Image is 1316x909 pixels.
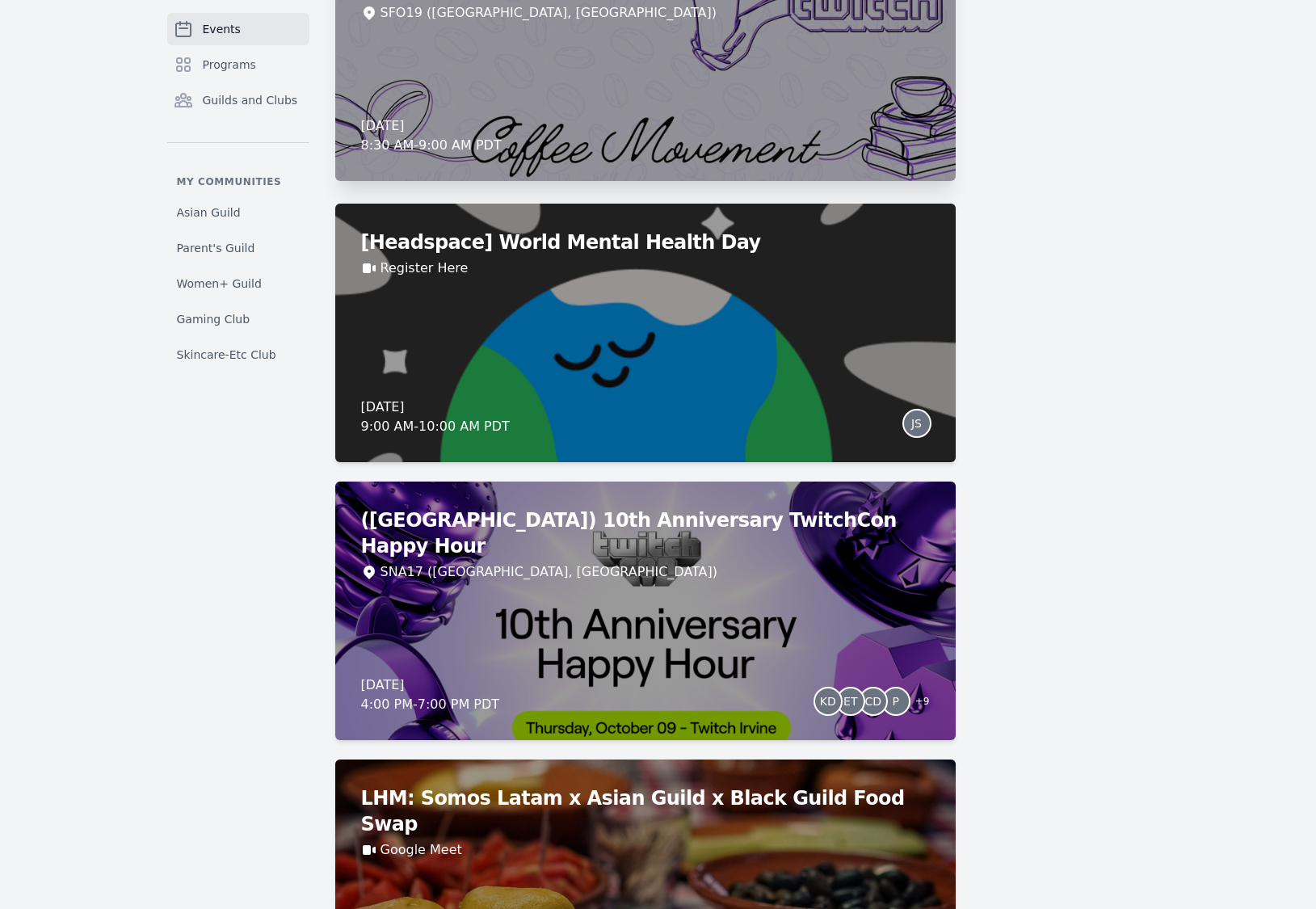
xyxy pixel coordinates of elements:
a: Gaming Club [167,305,309,334]
span: CD [865,696,882,707]
a: Events [167,13,309,45]
a: Programs [167,48,309,81]
a: Google Meet [381,840,462,860]
a: [Headspace] World Mental Health DayRegister Here[DATE]9:00 AM-10:00 AM PDTJS [335,204,956,462]
nav: Sidebar [167,13,309,369]
div: SNA17 ([GEOGRAPHIC_DATA], [GEOGRAPHIC_DATA]) [381,562,718,582]
span: JS [911,418,922,429]
div: [DATE] 9:00 AM - 10:00 AM PDT [361,398,510,436]
span: Asian Guild [177,204,241,221]
a: Skincare-Etc Club [167,340,309,369]
span: Guilds and Clubs [203,92,298,108]
span: ET [843,696,857,707]
a: Parent's Guild [167,234,309,263]
div: SFO19 ([GEOGRAPHIC_DATA], [GEOGRAPHIC_DATA]) [381,3,717,23]
span: Events [203,21,241,37]
span: Gaming Club [177,311,250,327]
span: Skincare-Etc Club [177,347,276,363]
p: My communities [167,175,309,188]
a: Women+ Guild [167,269,309,298]
div: [DATE] 8:30 AM - 9:00 AM PDT [361,116,502,155]
span: Parent's Guild [177,240,255,256]
a: Asian Guild [167,198,309,227]
span: KD [820,696,836,707]
div: [DATE] 4:00 PM - 7:00 PM PDT [361,675,500,714]
a: ([GEOGRAPHIC_DATA]) 10th Anniversary TwitchCon Happy HourSNA17 ([GEOGRAPHIC_DATA], [GEOGRAPHIC_DA... [335,482,956,740]
a: Guilds and Clubs [167,84,309,116]
span: Women+ Guild [177,276,262,292]
h2: [Headspace] World Mental Health Day [361,229,930,255]
span: Programs [203,57,256,73]
span: P [893,696,899,707]
h2: LHM: Somos Latam x Asian Guild x Black Guild Food Swap [361,785,930,837]
span: + 9 [906,692,930,714]
a: Register Here [381,259,469,278]
h2: ([GEOGRAPHIC_DATA]) 10th Anniversary TwitchCon Happy Hour [361,507,930,559]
